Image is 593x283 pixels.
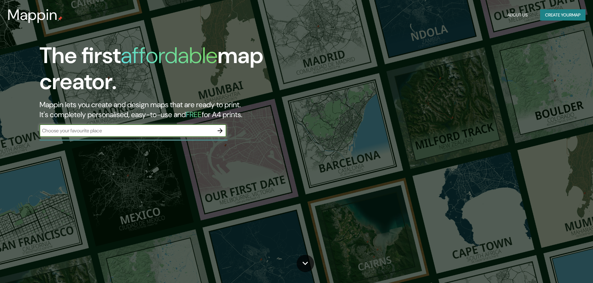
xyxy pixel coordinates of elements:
[7,6,58,24] h3: Mappin
[121,41,218,70] h1: affordable
[40,127,214,134] input: Choose your favourite place
[40,100,336,120] h2: Mappin lets you create and design maps that are ready to print. It's completely personalised, eas...
[40,43,336,100] h1: The first map creator.
[540,9,586,21] button: Create yourmap
[58,16,63,21] img: mappin-pin
[186,110,202,119] h5: FREE
[505,9,530,21] button: About Us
